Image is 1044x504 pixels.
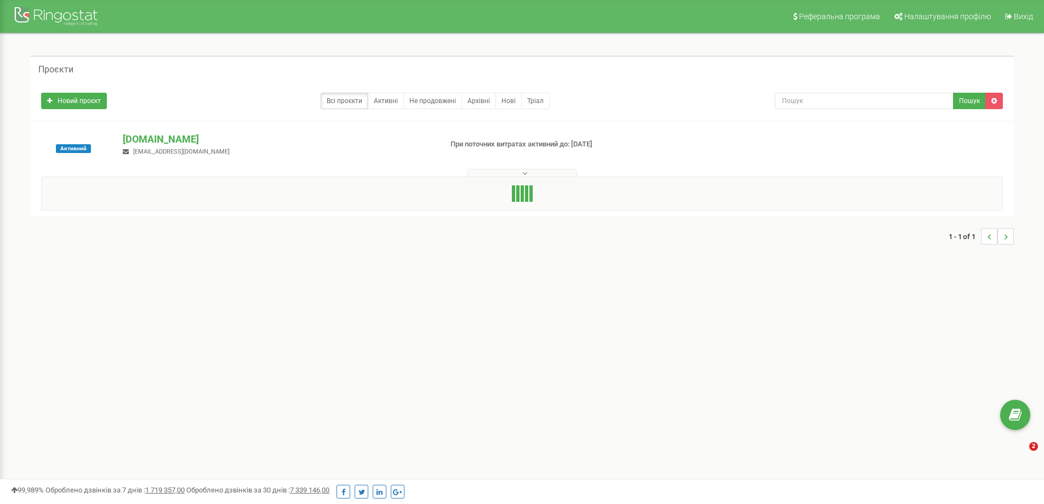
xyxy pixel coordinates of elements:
p: [DOMAIN_NAME] [123,132,432,146]
button: Пошук [953,93,986,109]
span: Реферальна програма [799,12,880,21]
a: Всі проєкти [321,93,368,109]
iframe: Intercom live chat [1007,442,1033,468]
span: Активний [56,144,91,153]
span: Вихід [1014,12,1033,21]
span: 1 - 1 of 1 [949,228,981,245]
u: 1 719 357,00 [145,486,185,494]
span: 2 [1029,442,1038,451]
span: 99,989% [11,486,44,494]
u: 7 339 146,00 [290,486,329,494]
a: Тріал [521,93,550,109]
input: Пошук [775,93,954,109]
span: Налаштування профілю [904,12,991,21]
a: Нові [495,93,522,109]
p: При поточних витратах активний до: [DATE] [450,139,678,150]
nav: ... [949,217,1014,256]
span: Оброблено дзвінків за 7 днів : [45,486,185,494]
a: Активні [368,93,404,109]
a: Не продовжені [403,93,462,109]
span: Оброблено дзвінків за 30 днів : [186,486,329,494]
h5: Проєкти [38,65,73,75]
a: Новий проєкт [41,93,107,109]
a: Архівні [461,93,496,109]
span: [EMAIL_ADDRESS][DOMAIN_NAME] [133,148,230,155]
